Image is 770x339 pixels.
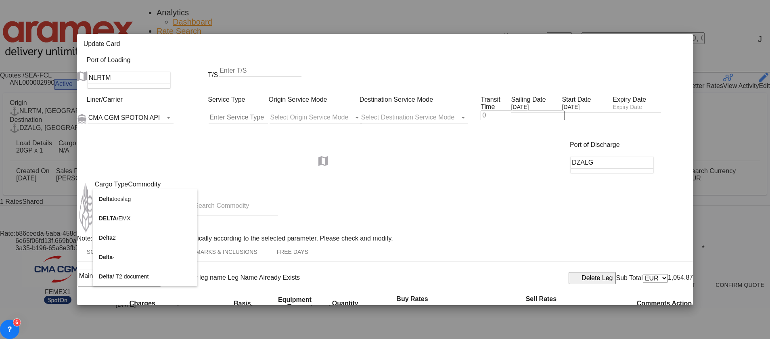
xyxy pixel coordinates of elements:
span: Delta- [99,254,115,260]
label: Sailing Date [511,96,546,103]
label: Commodity [128,181,161,188]
th: Unit Price [447,304,601,312]
label: Cargo Type [95,181,128,188]
md-tab-item: Free Days [267,242,318,262]
div: Buy Rates [379,295,446,303]
div: Sub Total [616,274,642,282]
label: Start Date [562,96,591,103]
span: Deltatoeslag [99,196,131,202]
th: Amount [602,304,636,312]
th: Amount [412,304,446,312]
input: 0 [481,111,565,120]
input: Leg Name [78,270,161,282]
div: Sell Rates [447,295,635,303]
input: Enter Service Type [209,111,268,123]
span: Delta [99,254,113,260]
span: Delta 2 [99,234,116,241]
input: Select Date [511,104,562,112]
md-icon: icon-close fg-AAA8AD m-0 pointer [677,40,686,50]
label: Transit Time [481,96,500,110]
div: Charges [78,300,207,307]
div: Equipment Type [278,296,312,311]
md-dialog: Update Card Port ... [77,34,693,305]
div: CMA CGM SPOTON API [88,114,160,121]
span: DELTA/EMX [99,215,131,222]
img: cargo.png [77,181,95,235]
input: Expiry Date [613,104,661,112]
label: Liner/Carrier [87,96,123,103]
label: Port of Loading [87,56,131,63]
span: DELTA [99,215,117,222]
label: Expiry Date [613,96,646,103]
md-pagination-wrapper: Use the left and right arrow keys to navigate between tabs [77,242,318,262]
span: Delta/ T2 document [99,273,149,280]
div: Note: The charges will not modify automatically according to the selected parameter. Please check... [77,235,693,242]
div: Quantity [313,300,377,307]
div: Basis [208,300,277,307]
md-select: Select Origin Service Mode [270,111,362,123]
label: Destination Service Mode [360,96,433,103]
span: Delta [99,273,113,280]
md-tab-item: Remarks & Inclusions [178,242,267,262]
label: T/S [208,71,218,78]
label: Service Type [208,96,245,103]
input: Search Commodity [194,199,275,212]
input: Start Date [562,104,613,112]
span: Delta [99,234,113,241]
th: Comments [636,295,671,312]
md-select: Select Destination Service Mode [360,111,468,123]
span: Leg Name Already Exists [228,274,300,281]
th: Action [671,295,692,312]
div: 1,054.87 [668,274,693,282]
div: Delete Leg [582,274,613,282]
input: Enter Port of Loading [88,72,170,84]
input: Enter T/S [219,65,301,77]
span: Delta [99,196,113,202]
input: Enter Port of Discharge [571,157,653,169]
md-chips-wrap: Chips container. Use arrow keys to select chips. [129,196,278,216]
md-icon: icon-delete [572,273,582,283]
div: Update Card [80,37,674,53]
label: Origin Service Mode [269,96,327,103]
md-select: Select Liner: CMA CGM SPOTON API [88,111,174,123]
button: Delete Leg [569,272,616,284]
th: Unit Price [379,304,412,312]
label: Port of Discharge [570,141,620,148]
md-tab-item: Schedules [77,242,131,262]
